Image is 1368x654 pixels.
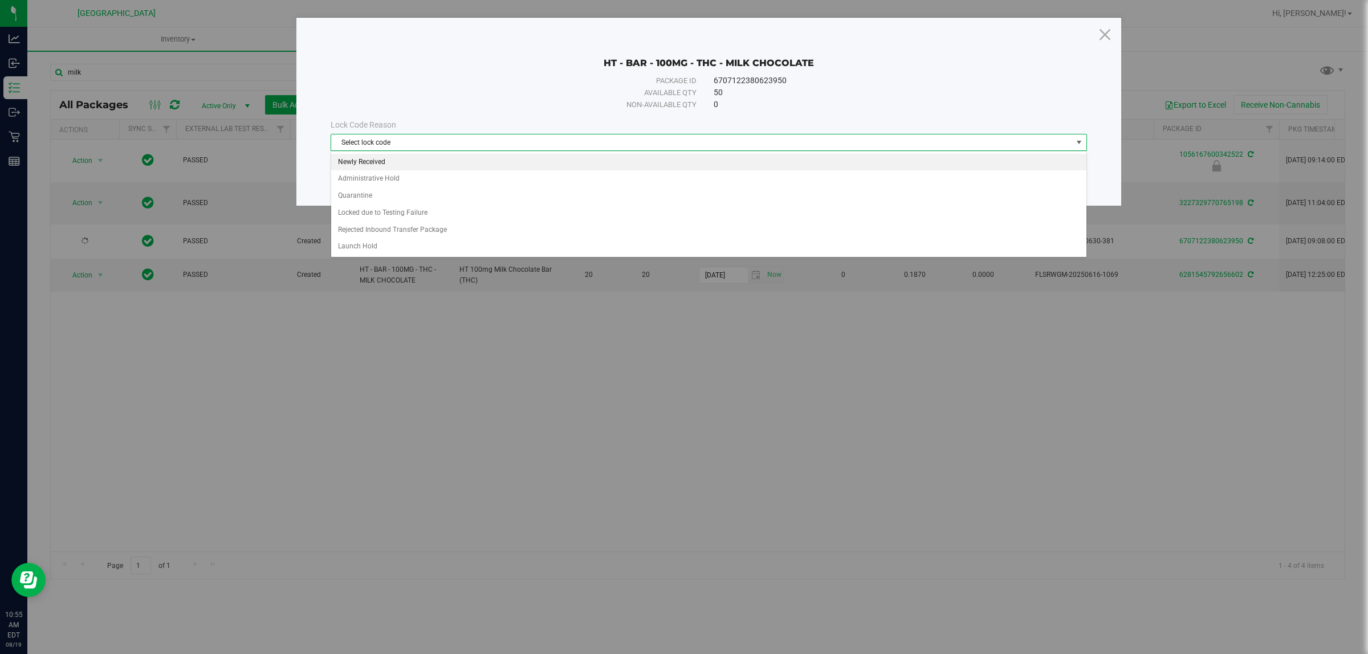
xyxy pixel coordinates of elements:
[331,170,1086,187] li: Administrative Hold
[331,120,396,129] span: Lock Code Reason
[331,222,1086,239] li: Rejected Inbound Transfer Package
[331,40,1087,69] div: HT - BAR - 100MG - THC - MILK CHOCOLATE
[1072,134,1086,150] span: select
[331,187,1086,205] li: Quarantine
[331,205,1086,222] li: Locked due to Testing Failure
[714,99,1054,111] div: 0
[331,238,1086,255] li: Launch Hold
[331,134,1072,150] span: Select lock code
[364,87,697,99] div: Available qty
[11,563,46,597] iframe: Resource center
[364,99,697,111] div: Non-available qty
[331,154,1086,171] li: Newly Received
[364,75,697,87] div: Package ID
[714,75,1054,87] div: 6707122380623950
[714,87,1054,99] div: 50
